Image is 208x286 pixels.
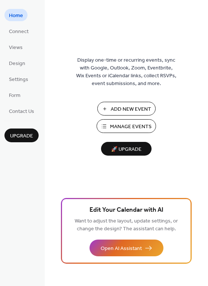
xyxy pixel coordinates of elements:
[101,245,142,253] span: Open AI Assistant
[9,44,23,52] span: Views
[101,142,152,156] button: 🚀 Upgrade
[4,129,39,142] button: Upgrade
[4,25,33,37] a: Connect
[90,240,163,256] button: Open AI Assistant
[4,73,33,85] a: Settings
[4,105,39,117] a: Contact Us
[4,9,27,21] a: Home
[10,132,33,140] span: Upgrade
[9,28,29,36] span: Connect
[97,119,156,133] button: Manage Events
[111,105,151,113] span: Add New Event
[97,102,156,116] button: Add New Event
[9,60,25,68] span: Design
[9,92,20,100] span: Form
[9,108,34,116] span: Contact Us
[9,76,28,84] span: Settings
[4,57,30,69] a: Design
[75,216,178,234] span: Want to adjust the layout, update settings, or change the design? The assistant can help.
[4,41,27,53] a: Views
[110,123,152,131] span: Manage Events
[4,89,25,101] a: Form
[9,12,23,20] span: Home
[90,205,163,215] span: Edit Your Calendar with AI
[105,144,147,155] span: 🚀 Upgrade
[76,56,176,88] span: Display one-time or recurring events, sync with Google, Outlook, Zoom, Eventbrite, Wix Events or ...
